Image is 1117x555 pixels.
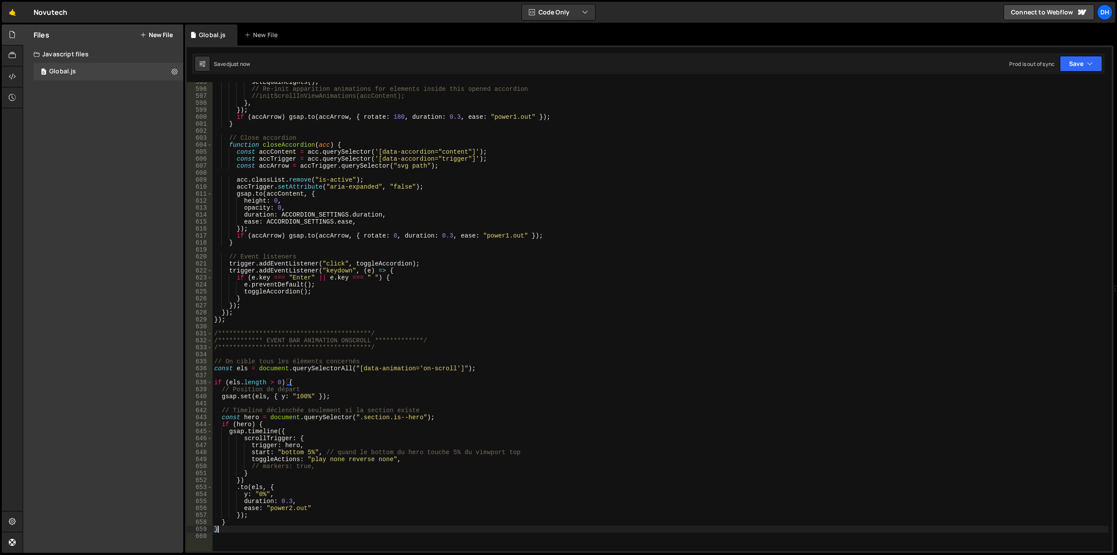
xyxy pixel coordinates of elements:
[187,148,212,155] div: 605
[187,155,212,162] div: 606
[187,107,212,114] div: 599
[187,337,212,344] div: 632
[41,69,46,76] span: 0
[187,435,212,442] div: 646
[187,225,212,232] div: 616
[1060,56,1102,72] button: Save
[187,505,212,512] div: 656
[49,68,76,76] div: Global.js
[187,449,212,456] div: 648
[187,128,212,134] div: 602
[187,358,212,365] div: 635
[187,141,212,148] div: 604
[187,93,212,100] div: 597
[2,2,23,23] a: 🤙
[187,379,212,386] div: 638
[187,281,212,288] div: 624
[187,421,212,428] div: 644
[34,30,49,40] h2: Files
[187,253,212,260] div: 620
[522,4,595,20] button: Code Only
[187,463,212,470] div: 650
[187,351,212,358] div: 634
[187,519,212,526] div: 658
[1004,4,1094,20] a: Connect to Webflow
[187,456,212,463] div: 649
[187,274,212,281] div: 623
[187,121,212,128] div: 601
[187,197,212,204] div: 612
[214,60,250,68] div: Saved
[187,428,212,435] div: 645
[187,190,212,197] div: 611
[187,232,212,239] div: 617
[187,211,212,218] div: 614
[187,134,212,141] div: 603
[187,267,212,274] div: 622
[187,414,212,421] div: 643
[187,309,212,316] div: 628
[187,477,212,484] div: 652
[1009,60,1055,68] div: Prod is out of sync
[187,86,212,93] div: 596
[187,386,212,393] div: 639
[187,526,212,533] div: 659
[34,63,183,80] div: 8547/17808.js
[187,162,212,169] div: 607
[187,114,212,121] div: 600
[187,365,212,372] div: 636
[187,533,212,540] div: 660
[187,302,212,309] div: 627
[187,512,212,519] div: 657
[187,246,212,253] div: 619
[187,498,212,505] div: 655
[187,218,212,225] div: 615
[187,407,212,414] div: 642
[187,491,212,498] div: 654
[187,295,212,302] div: 626
[187,183,212,190] div: 610
[23,45,183,63] div: Javascript files
[187,79,212,86] div: 595
[187,260,212,267] div: 621
[187,316,212,323] div: 629
[244,31,281,39] div: New File
[187,400,212,407] div: 641
[187,442,212,449] div: 647
[187,100,212,107] div: 598
[187,204,212,211] div: 613
[187,239,212,246] div: 618
[187,176,212,183] div: 609
[140,31,173,38] button: New File
[34,7,67,17] div: Novutech
[230,60,250,68] div: just now
[187,169,212,176] div: 608
[187,344,212,351] div: 633
[1097,4,1113,20] a: DH
[187,484,212,491] div: 653
[199,31,226,39] div: Global.js
[187,323,212,330] div: 630
[187,470,212,477] div: 651
[187,330,212,337] div: 631
[187,288,212,295] div: 625
[187,372,212,379] div: 637
[187,393,212,400] div: 640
